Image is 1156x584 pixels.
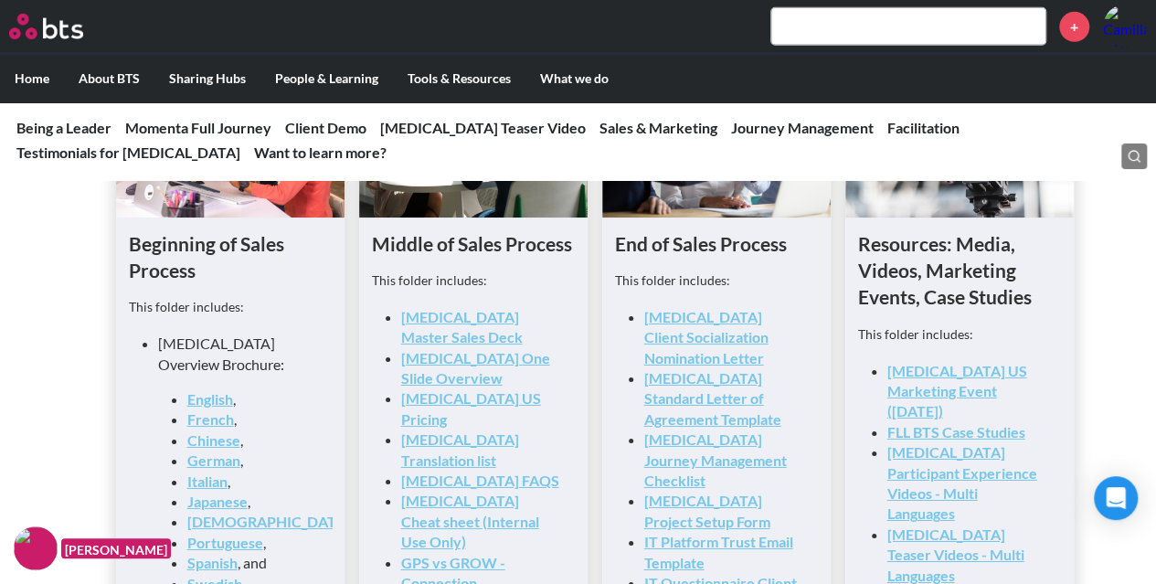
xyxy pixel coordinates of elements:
figcaption: [PERSON_NAME] [61,538,171,559]
a: Client Demo [285,119,366,136]
a: Italian [187,473,228,490]
a: Spanish [187,554,238,571]
a: [MEDICAL_DATA] Project Setup Form [644,492,770,529]
a: Japanese [187,493,248,510]
a: Profile [1103,5,1147,48]
h1: End of Sales Process [615,230,818,257]
li: , and [187,553,302,573]
li: , [187,389,302,409]
h1: Resources: Media, Videos, Marketing Events, Case Studies [858,230,1061,311]
a: Want to learn more? [254,143,387,161]
a: [MEDICAL_DATA] US Pricing [401,389,541,427]
a: [MEDICAL_DATA] Standard Letter of Agreement Template [644,369,781,428]
a: [MEDICAL_DATA] Teaser Video [380,119,586,136]
p: This folder includes: [372,271,575,290]
a: IT Platform Trust Email Template [644,533,793,570]
a: [MEDICAL_DATA] Translation list [401,430,519,468]
div: Open Intercom Messenger [1094,476,1138,520]
p: This folder includes: [858,325,1061,344]
a: [MEDICAL_DATA] US Marketing Event ([DATE]) [887,362,1027,420]
a: [MEDICAL_DATA] FAQS [401,472,559,489]
a: Sales & Marketing [599,119,717,136]
label: Sharing Hubs [154,55,260,102]
a: Facilitation [887,119,960,136]
a: German [187,451,240,469]
a: [MEDICAL_DATA] Client Socialization Nomination Letter [644,308,769,366]
a: Being a Leader [16,119,111,136]
a: [MEDICAL_DATA] Teaser Videos - Multi Languages [887,526,1024,584]
img: BTS Logo [9,14,83,39]
li: , [187,512,302,532]
a: [MEDICAL_DATA] One Slide Overview [401,349,550,387]
a: [MEDICAL_DATA] Cheat sheet (Internal Use Only) [401,492,539,550]
a: [DEMOGRAPHIC_DATA] [187,513,350,530]
a: [MEDICAL_DATA] Journey Management Checklist [644,430,787,489]
li: , [187,409,302,430]
a: Journey Management [731,119,874,136]
a: + [1059,12,1089,42]
label: People & Learning [260,55,393,102]
img: F [14,526,58,570]
img: Camilla Giovagnoli [1103,5,1147,48]
h1: Beginning of Sales Process [129,230,332,284]
li: , [187,492,302,512]
a: Momenta Full Journey [125,119,271,136]
label: Tools & Resources [393,55,525,102]
p: This folder includes: [129,298,332,316]
h1: Middle of Sales Process [372,230,575,257]
a: FLL BTS Case Studies [887,423,1025,441]
li: , [187,533,302,553]
p: This folder includes: [615,271,818,290]
li: , [187,472,302,492]
li: , [187,430,302,451]
a: Portuguese [187,534,263,551]
label: What we do [525,55,623,102]
a: Go home [9,14,117,39]
a: [MEDICAL_DATA] Master Sales Deck [401,308,523,345]
a: Testimonials for [MEDICAL_DATA] [16,143,240,161]
a: [MEDICAL_DATA] Participant Experience Videos - Multi Languages [887,443,1037,522]
a: Chinese [187,431,240,449]
li: , [187,451,302,471]
a: French [187,410,234,428]
label: About BTS [64,55,154,102]
a: English [187,390,233,408]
